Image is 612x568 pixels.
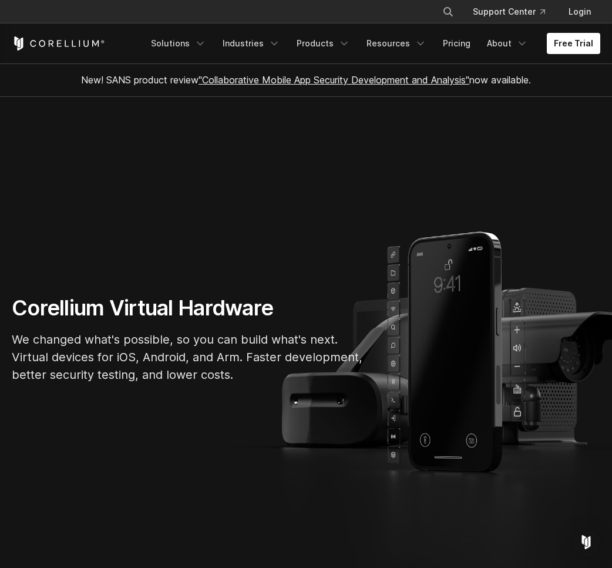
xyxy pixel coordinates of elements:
[144,33,213,54] a: Solutions
[438,1,459,22] button: Search
[559,1,600,22] a: Login
[12,295,364,321] h1: Corellium Virtual Hardware
[81,74,531,86] span: New! SANS product review now available.
[199,74,469,86] a: "Collaborative Mobile App Security Development and Analysis"
[436,33,478,54] a: Pricing
[290,33,357,54] a: Products
[547,33,600,54] a: Free Trial
[463,1,554,22] a: Support Center
[144,33,600,54] div: Navigation Menu
[12,331,364,384] p: We changed what's possible, so you can build what's next. Virtual devices for iOS, Android, and A...
[480,33,535,54] a: About
[12,36,105,51] a: Corellium Home
[428,1,600,22] div: Navigation Menu
[216,33,287,54] a: Industries
[572,528,600,556] div: Open Intercom Messenger
[359,33,433,54] a: Resources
